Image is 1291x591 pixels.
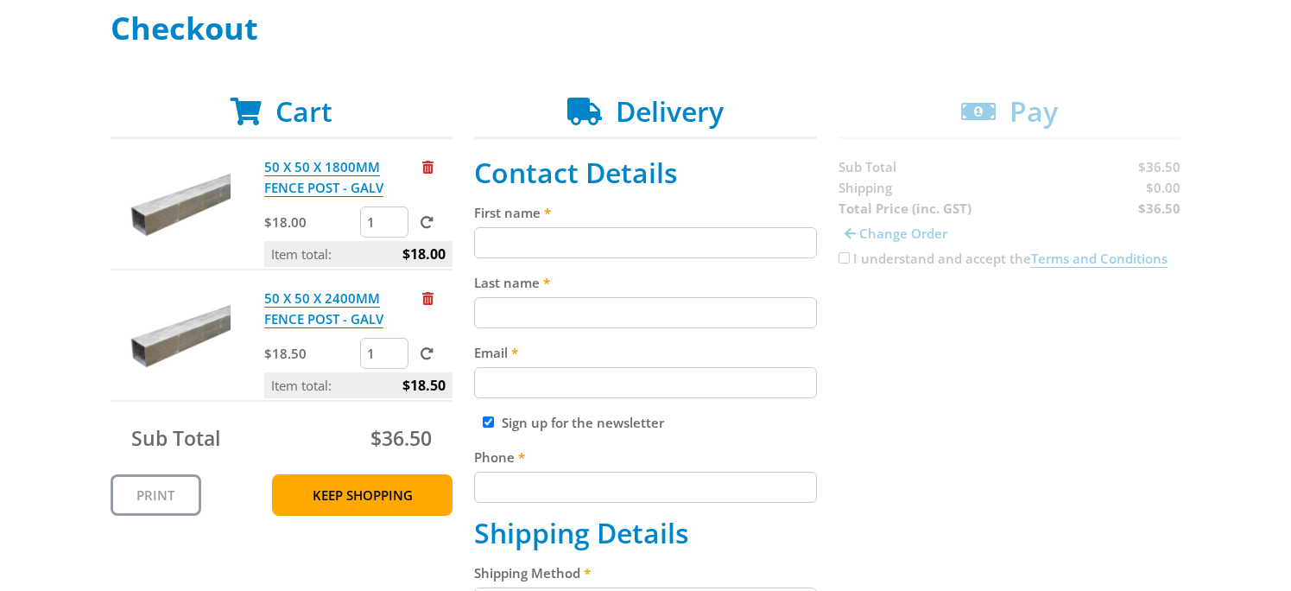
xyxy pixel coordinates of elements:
[422,158,433,175] a: Remove from cart
[474,202,817,223] label: First name
[474,472,817,503] input: Please enter your telephone number.
[474,562,817,583] label: Shipping Method
[264,158,383,197] a: 50 X 50 X 1800MM FENCE POST - GALV
[422,289,433,307] a: Remove from cart
[474,447,817,467] label: Phone
[370,424,432,452] span: $36.50
[264,241,452,267] p: Item total:
[502,414,664,431] label: Sign up for the newsletter
[474,227,817,258] input: Please enter your first name.
[111,11,1181,46] h1: Checkout
[127,288,231,391] img: 50 X 50 X 2400MM FENCE POST - GALV
[264,212,357,232] p: $18.00
[264,372,452,398] p: Item total:
[127,156,231,260] img: 50 X 50 X 1800MM FENCE POST - GALV
[474,342,817,363] label: Email
[264,289,383,328] a: 50 X 50 X 2400MM FENCE POST - GALV
[616,92,724,130] span: Delivery
[474,156,817,189] h2: Contact Details
[275,92,332,130] span: Cart
[131,424,220,452] span: Sub Total
[474,517,817,550] h2: Shipping Details
[474,297,817,328] input: Please enter your last name.
[402,241,446,267] span: $18.00
[474,367,817,398] input: Please enter your email address.
[402,372,446,398] span: $18.50
[272,474,452,516] a: Keep Shopping
[264,343,357,364] p: $18.50
[474,272,817,293] label: Last name
[111,474,201,516] a: Print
